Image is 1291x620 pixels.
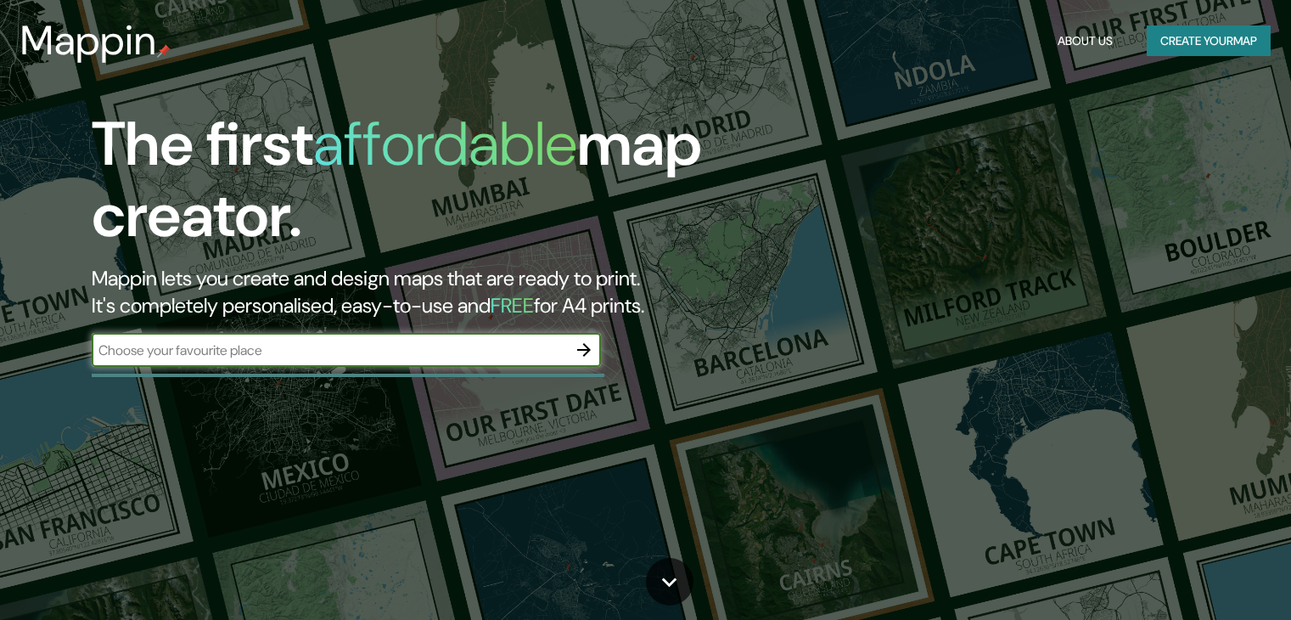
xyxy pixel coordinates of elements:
h5: FREE [491,292,534,318]
img: mappin-pin [157,44,171,58]
button: About Us [1051,25,1120,57]
h3: Mappin [20,17,157,65]
h1: affordable [313,104,577,183]
h1: The first map creator. [92,109,738,265]
button: Create yourmap [1147,25,1271,57]
h2: Mappin lets you create and design maps that are ready to print. It's completely personalised, eas... [92,265,738,319]
iframe: Help widget launcher [1140,554,1272,601]
input: Choose your favourite place [92,341,567,360]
